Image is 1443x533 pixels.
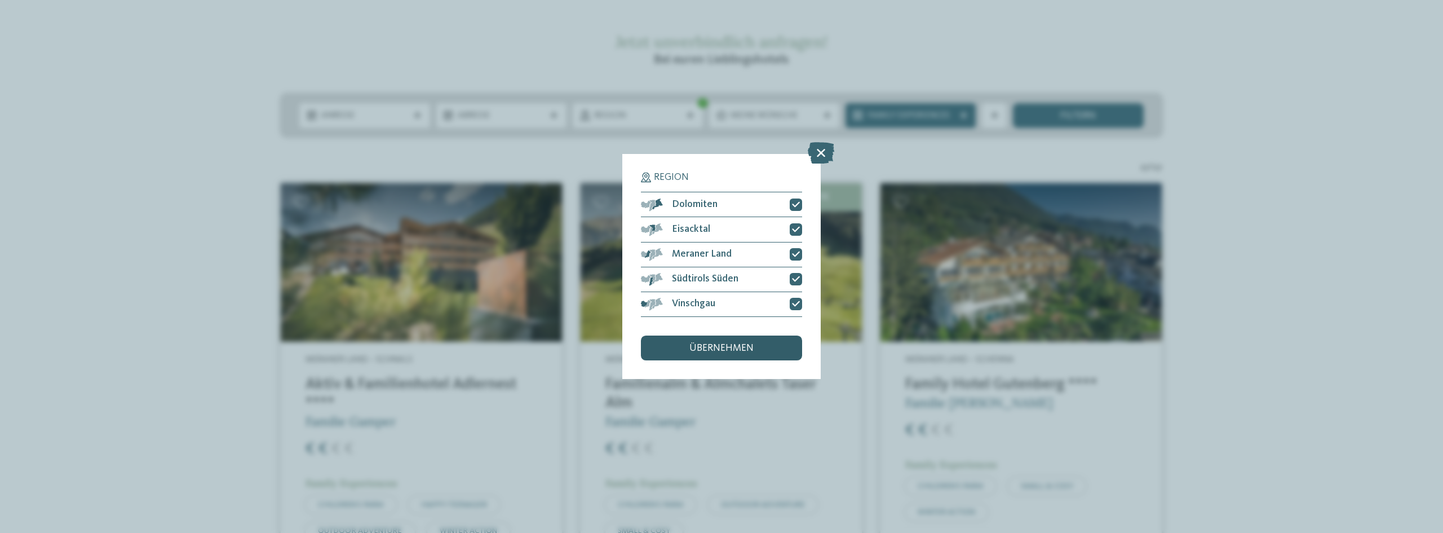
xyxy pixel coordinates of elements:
span: Dolomiten [672,200,718,210]
span: Südtirols Süden [672,274,738,284]
span: Meraner Land [672,249,732,259]
span: Region [654,173,689,183]
span: Vinschgau [672,299,715,309]
span: Eisacktal [672,224,710,235]
span: übernehmen [689,343,754,354]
